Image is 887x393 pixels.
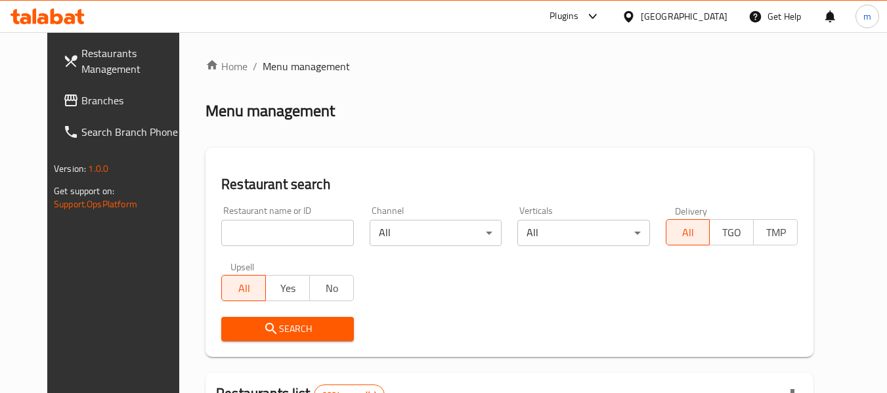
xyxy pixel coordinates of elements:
span: Search Branch Phone [81,124,185,140]
span: TMP [759,223,792,242]
li: / [253,58,257,74]
button: Search [221,317,353,341]
div: All [517,220,649,246]
span: Version: [54,160,86,177]
a: Restaurants Management [53,37,196,85]
span: 1.0.0 [88,160,108,177]
button: TMP [753,219,798,245]
a: Search Branch Phone [53,116,196,148]
span: Branches [81,93,185,108]
button: All [666,219,710,245]
span: Menu management [263,58,350,74]
span: Search [232,321,343,337]
label: Delivery [675,206,708,215]
button: TGO [709,219,754,245]
span: Restaurants Management [81,45,185,77]
span: No [315,279,349,298]
span: All [227,279,261,298]
a: Support.OpsPlatform [54,196,137,213]
button: All [221,275,266,301]
button: No [309,275,354,301]
a: Branches [53,85,196,116]
span: Yes [271,279,305,298]
input: Search for restaurant name or ID.. [221,220,353,246]
h2: Restaurant search [221,175,798,194]
a: Home [206,58,248,74]
h2: Menu management [206,100,335,121]
span: Get support on: [54,182,114,199]
label: Upsell [230,262,255,271]
div: [GEOGRAPHIC_DATA] [641,9,727,24]
span: TGO [715,223,748,242]
div: All [370,220,502,246]
span: m [863,9,871,24]
nav: breadcrumb [206,58,813,74]
button: Yes [265,275,310,301]
div: Plugins [550,9,578,24]
span: All [672,223,705,242]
